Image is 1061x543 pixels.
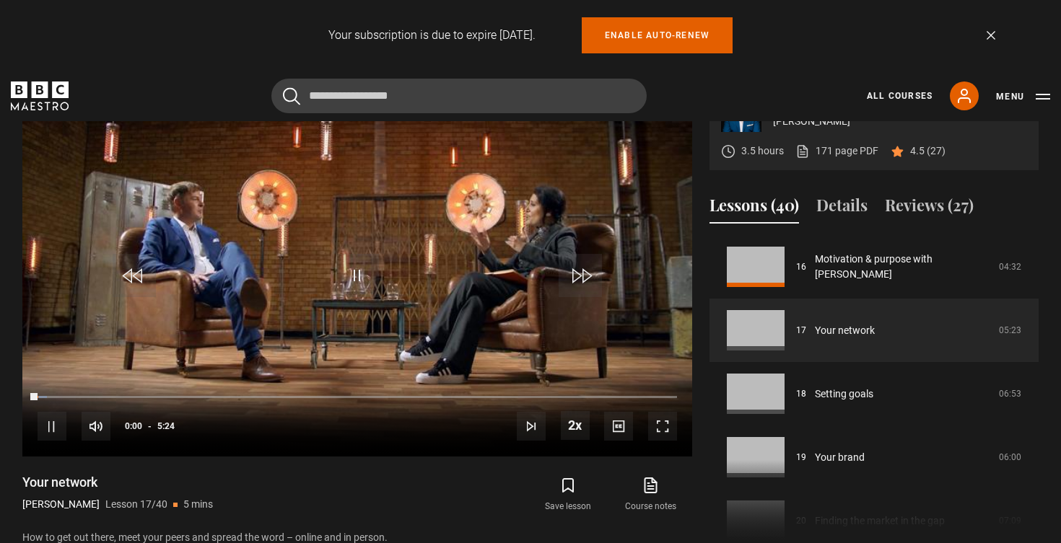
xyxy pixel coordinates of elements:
a: All Courses [867,89,933,102]
p: Your subscription is due to expire [DATE]. [328,27,536,44]
p: [PERSON_NAME] [773,114,1027,129]
button: Next Lesson [517,412,546,441]
button: Fullscreen [648,412,677,441]
button: Toggle navigation [996,89,1050,104]
a: Setting goals [815,387,873,402]
p: 3.5 hours [741,144,784,159]
button: Mute [82,412,110,441]
video-js: Video Player [22,80,692,456]
button: Pause [38,412,66,441]
span: 0:00 [125,413,142,439]
button: Details [816,193,868,224]
button: Save lesson [527,474,609,516]
button: Lessons (40) [709,193,799,224]
span: 5:24 [157,413,175,439]
input: Search [271,79,647,113]
a: Your brand [815,450,865,465]
a: Your network [815,323,875,338]
a: Course notes [610,474,692,516]
p: Lesson 17/40 [105,497,167,512]
p: [PERSON_NAME] [22,497,100,512]
span: - [148,421,152,431]
a: Enable auto-renew [582,17,733,53]
button: Submit the search query [283,87,300,105]
p: 4.5 (27) [910,144,946,159]
a: Motivation & purpose with [PERSON_NAME] [815,252,990,282]
button: Captions [604,412,633,441]
button: Reviews (27) [885,193,974,224]
svg: BBC Maestro [11,81,69,110]
button: Playback Rate [561,411,590,440]
h1: Your network [22,474,213,491]
div: Progress Bar [38,396,677,399]
a: 171 page PDF [795,144,878,159]
p: 5 mins [183,497,213,512]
